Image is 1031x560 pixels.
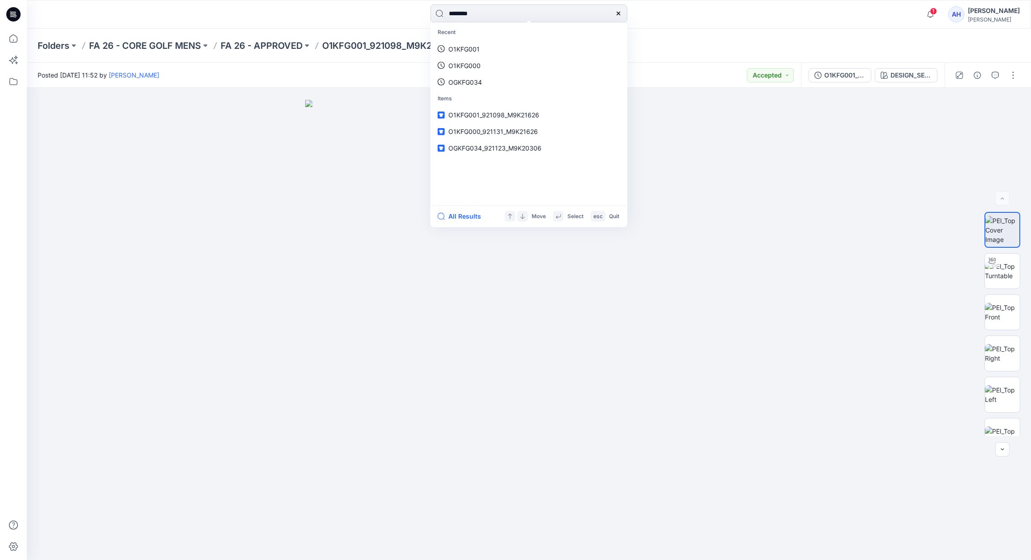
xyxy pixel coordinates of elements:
div: O1KFG001_921098_M9K21626_1STPROTO_V2023.1.5_2025.5.9 [824,70,865,80]
button: O1KFG001_921098_M9K21626_1STPROTO_V2023.1.5_2025.5.9 [809,68,871,82]
a: Folders [38,39,69,52]
img: PEI_Top Left [985,385,1020,404]
p: esc [593,212,603,221]
p: O1KFG001 [448,44,480,53]
p: OGKFG034 [448,77,482,86]
a: OGKFG034 [432,73,626,90]
a: O1KFG000_921131_M9K21626 [432,123,626,140]
button: All Results [438,211,487,222]
span: O1KFG001_921098_M9K21626 [448,111,539,119]
a: O1KFG000 [432,57,626,73]
a: O1KFG001 [432,40,626,57]
img: PEI_Top Right [985,344,1020,363]
img: PEI_Top Cover Image [985,216,1019,244]
div: [PERSON_NAME] [968,5,1020,16]
a: FA 26 - CORE GOLF MENS [89,39,201,52]
img: eyJhbGciOiJIUzI1NiIsImtpZCI6IjAiLCJzbHQiOiJzZXMiLCJ0eXAiOiJKV1QifQ.eyJkYXRhIjp7InR5cGUiOiJzdG9yYW... [305,100,753,560]
a: FA 26 - APPROVED [221,39,302,52]
p: Move [532,212,546,221]
span: Posted [DATE] 11:52 by [38,70,159,80]
a: OGKFG034_921123_M9K20306 [432,140,626,156]
button: Details [970,68,984,82]
a: O1KFG001_921098_M9K21626 [432,107,626,123]
a: [PERSON_NAME] [109,71,159,79]
img: PEI_Top Back [985,426,1020,445]
p: Select [567,212,584,221]
div: AH [948,6,964,22]
div: DESIGN_SETUP [890,70,932,80]
span: O1KFG000_921131_M9K21626 [448,128,538,135]
button: DESIGN_SETUP [875,68,937,82]
span: OGKFG034_921123_M9K20306 [448,144,541,152]
p: Recent [432,24,626,41]
span: 1 [930,8,937,15]
p: O1KFG001_921098_M9K21626 [322,39,452,52]
p: Quit [609,212,619,221]
p: Items [432,90,626,107]
img: PEI_Top Turntable [985,262,1020,280]
p: O1KFG000 [448,60,481,70]
div: [PERSON_NAME] [968,16,1020,23]
img: PEI_Top Front [985,303,1020,322]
